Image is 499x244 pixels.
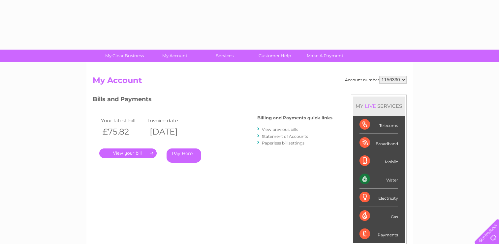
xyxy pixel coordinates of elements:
[146,125,194,139] th: [DATE]
[345,76,407,84] div: Account number
[99,116,147,125] td: Your latest bill
[93,76,407,88] h2: My Account
[353,97,405,115] div: MY SERVICES
[363,103,377,109] div: LIVE
[359,225,398,243] div: Payments
[167,148,201,163] a: Pay Here
[146,116,194,125] td: Invoice date
[99,148,157,158] a: .
[359,207,398,225] div: Gas
[99,125,147,139] th: £75.82
[97,50,152,62] a: My Clear Business
[359,134,398,152] div: Broadband
[257,115,332,120] h4: Billing and Payments quick links
[359,170,398,188] div: Water
[359,116,398,134] div: Telecoms
[198,50,252,62] a: Services
[359,188,398,207] div: Electricity
[262,134,308,139] a: Statement of Accounts
[248,50,302,62] a: Customer Help
[262,127,298,132] a: View previous bills
[359,152,398,170] div: Mobile
[147,50,202,62] a: My Account
[262,141,304,145] a: Paperless bill settings
[93,95,332,106] h3: Bills and Payments
[298,50,352,62] a: Make A Payment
